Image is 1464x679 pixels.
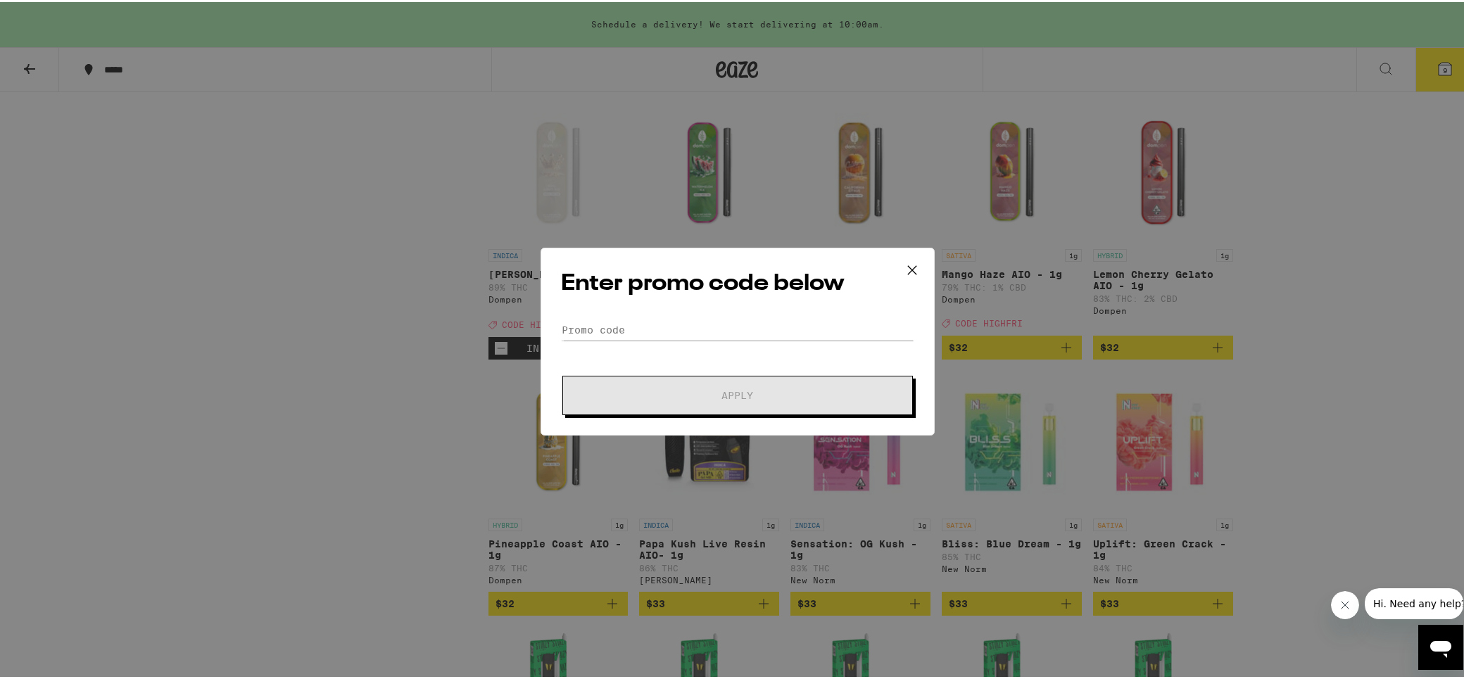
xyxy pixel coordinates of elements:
span: Hi. Need any help? [8,10,101,21]
button: Apply [562,374,913,413]
span: Apply [721,388,753,398]
iframe: Close message [1331,589,1359,617]
input: Promo code [561,317,914,338]
iframe: Button to launch messaging window [1418,623,1463,668]
iframe: Message from company [1365,586,1463,617]
h2: Enter promo code below [561,266,914,298]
